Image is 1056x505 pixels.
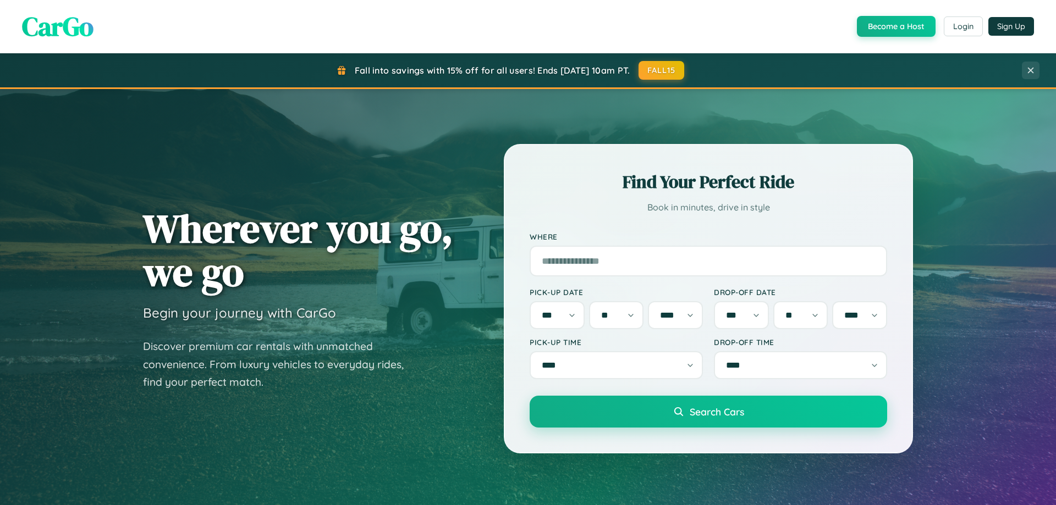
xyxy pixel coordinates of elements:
span: Search Cars [690,406,744,418]
button: Search Cars [530,396,887,428]
button: Become a Host [857,16,936,37]
label: Pick-up Date [530,287,703,297]
button: Login [944,16,983,36]
h1: Wherever you go, we go [143,207,453,293]
h3: Begin your journey with CarGo [143,304,336,321]
label: Drop-off Date [714,287,887,297]
label: Drop-off Time [714,337,887,347]
p: Discover premium car rentals with unmatched convenience. From luxury vehicles to everyday rides, ... [143,337,418,391]
span: CarGo [22,8,94,45]
button: FALL15 [639,61,685,80]
p: Book in minutes, drive in style [530,199,887,215]
button: Sign Up [988,17,1034,36]
span: Fall into savings with 15% off for all users! Ends [DATE] 10am PT. [355,65,630,76]
label: Where [530,232,887,241]
label: Pick-up Time [530,337,703,347]
h2: Find Your Perfect Ride [530,170,887,194]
